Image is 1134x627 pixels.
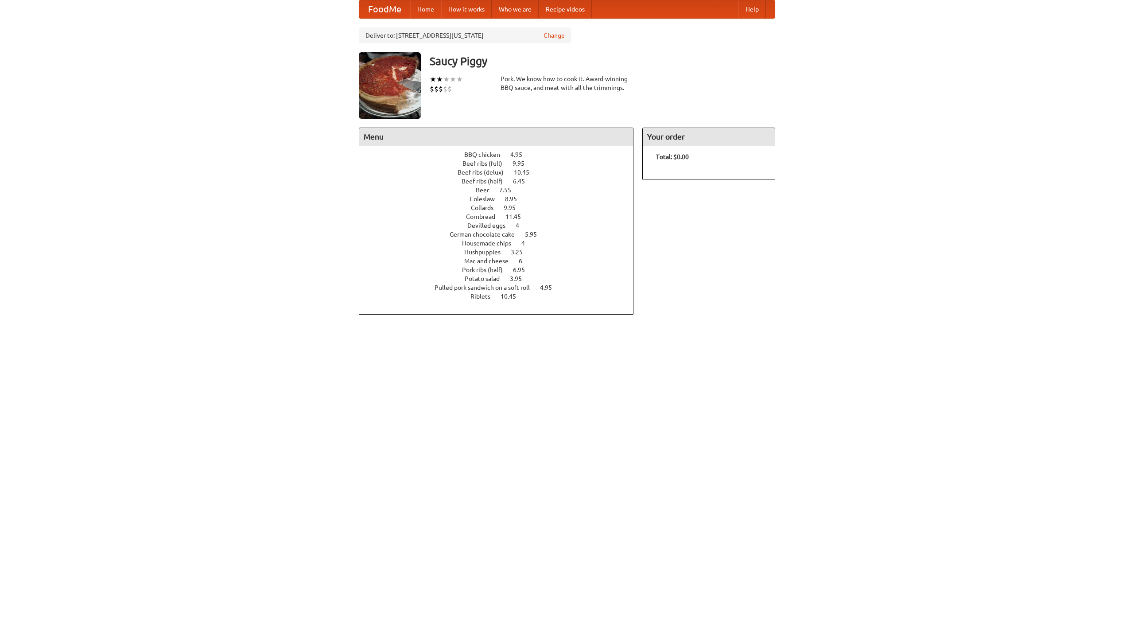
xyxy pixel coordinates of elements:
a: Pulled pork sandwich on a soft roll 4.95 [435,284,568,291]
span: Riblets [470,293,499,300]
a: Collards 9.95 [471,204,532,211]
span: BBQ chicken [464,151,509,158]
h4: Your order [643,128,775,146]
h3: Saucy Piggy [430,52,775,70]
span: 7.55 [499,187,520,194]
span: Beef ribs (half) [462,178,512,185]
img: angular.jpg [359,52,421,119]
span: Hushpuppies [464,249,509,256]
span: 10.45 [514,169,538,176]
span: Collards [471,204,502,211]
span: 4.95 [510,151,531,158]
span: 9.95 [513,160,533,167]
span: Mac and cheese [464,257,517,265]
span: 8.95 [505,195,526,203]
div: Pork. We know how to cook it. Award-winning BBQ sauce, and meat with all the trimmings. [501,74,633,92]
li: $ [447,84,452,94]
li: $ [430,84,434,94]
li: ★ [456,74,463,84]
li: ★ [443,74,450,84]
span: Devilled eggs [467,222,514,229]
a: Housemade chips 4 [462,240,541,247]
a: Beef ribs (half) 6.45 [462,178,541,185]
a: Mac and cheese 6 [464,257,539,265]
span: 9.95 [504,204,524,211]
span: 5.95 [525,231,546,238]
span: Cornbread [466,213,504,220]
span: 3.95 [510,275,531,282]
span: Coleslaw [470,195,504,203]
a: Beef ribs (full) 9.95 [462,160,541,167]
a: Who we are [492,0,539,18]
a: Riblets 10.45 [470,293,532,300]
li: $ [439,84,443,94]
a: Potato salad 3.95 [465,275,538,282]
span: Housemade chips [462,240,520,247]
li: ★ [450,74,456,84]
b: Total: $0.00 [656,153,689,160]
span: Beef ribs (delux) [458,169,513,176]
li: ★ [430,74,436,84]
a: BBQ chicken 4.95 [464,151,539,158]
span: 4.95 [540,284,561,291]
span: Potato salad [465,275,509,282]
span: 3.25 [511,249,532,256]
h4: Menu [359,128,633,146]
span: 4 [521,240,534,247]
a: Home [410,0,441,18]
a: German chocolate cake 5.95 [450,231,553,238]
a: Pork ribs (half) 6.95 [462,266,541,273]
a: Recipe videos [539,0,592,18]
span: 11.45 [505,213,530,220]
a: Beef ribs (delux) 10.45 [458,169,546,176]
span: 4 [516,222,528,229]
a: Change [544,31,565,40]
span: 6.45 [513,178,534,185]
a: Coleslaw 8.95 [470,195,533,203]
li: $ [443,84,447,94]
div: Deliver to: [STREET_ADDRESS][US_STATE] [359,27,571,43]
span: Pulled pork sandwich on a soft roll [435,284,539,291]
span: 10.45 [501,293,525,300]
li: $ [434,84,439,94]
a: Cornbread 11.45 [466,213,537,220]
a: FoodMe [359,0,410,18]
span: Pork ribs (half) [462,266,512,273]
span: German chocolate cake [450,231,524,238]
li: ★ [436,74,443,84]
a: Help [738,0,766,18]
span: 6 [519,257,531,265]
a: Devilled eggs 4 [467,222,536,229]
a: Hushpuppies 3.25 [464,249,539,256]
a: Beer 7.55 [476,187,528,194]
a: How it works [441,0,492,18]
span: 6.95 [513,266,534,273]
span: Beef ribs (full) [462,160,511,167]
span: Beer [476,187,498,194]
